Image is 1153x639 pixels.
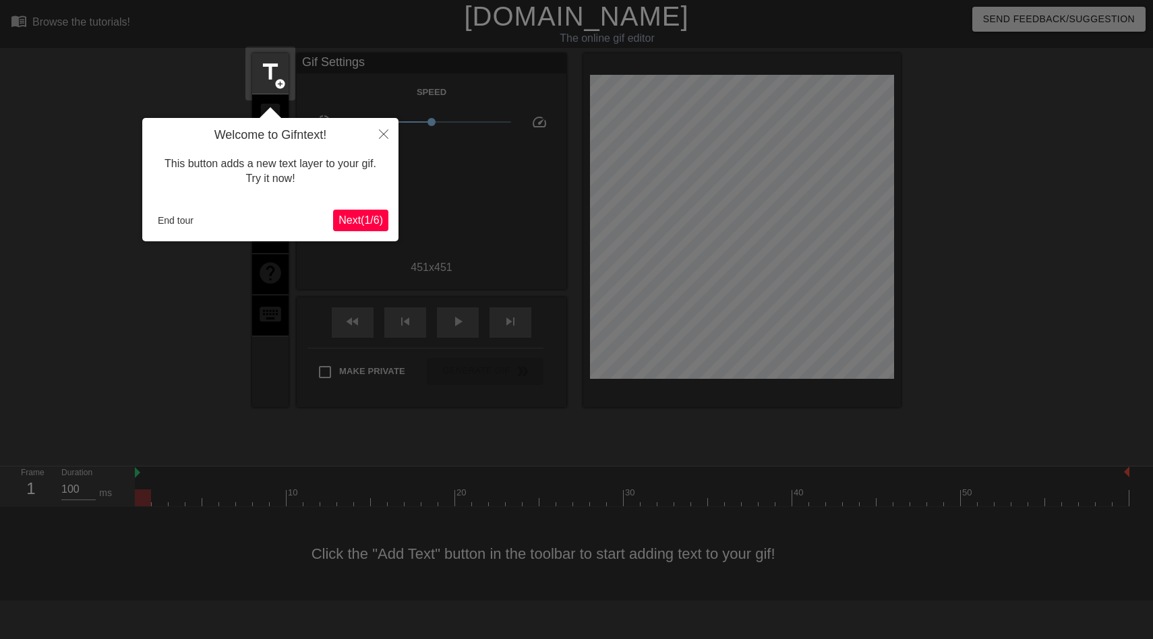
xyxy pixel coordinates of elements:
div: This button adds a new text layer to your gif. Try it now! [152,143,388,200]
button: Next [333,210,388,231]
button: Close [369,118,398,149]
h4: Welcome to Gifntext! [152,128,388,143]
button: End tour [152,210,199,231]
span: Next ( 1 / 6 ) [338,214,383,226]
